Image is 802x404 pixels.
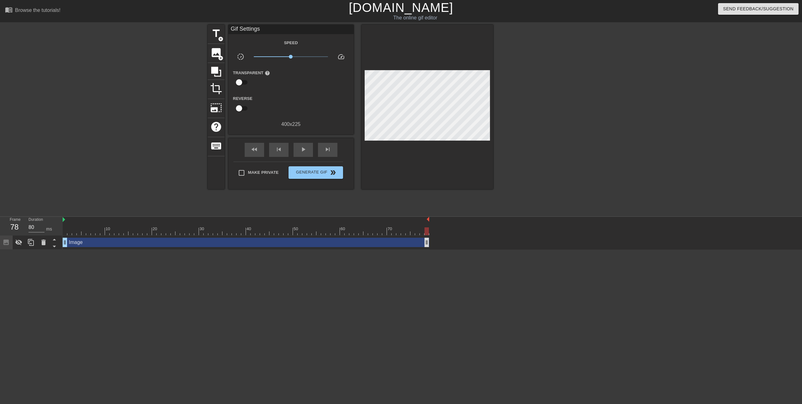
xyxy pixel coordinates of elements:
span: crop [210,83,222,95]
div: 40 [247,226,252,232]
div: Browse the tutorials! [15,8,60,13]
span: add_circle [218,36,223,42]
span: Generate Gif [291,169,340,176]
span: Make Private [248,169,279,176]
span: slow_motion_video [237,53,244,60]
span: skip_previous [275,146,283,153]
a: [DOMAIN_NAME] [349,1,453,14]
span: play_arrow [299,146,307,153]
img: bound-end.png [427,217,429,222]
div: 20 [153,226,158,232]
span: Send Feedback/Suggestion [723,5,794,13]
span: photo_size_select_large [210,102,222,114]
button: Generate Gif [289,166,343,179]
span: help [265,70,270,76]
label: Transparent [233,70,270,76]
span: drag_handle [424,239,430,246]
button: Send Feedback/Suggestion [718,3,799,15]
span: add_circle [218,55,223,61]
div: 10 [106,226,111,232]
a: Browse the tutorials! [5,6,60,16]
label: Duration [29,218,43,222]
div: The online gif editor [270,14,560,22]
div: ms [46,226,52,232]
div: Gif Settings [228,25,354,34]
span: menu_book [5,6,13,13]
div: 30 [200,226,205,232]
label: Reverse [233,96,253,102]
span: title [210,28,222,39]
span: fast_rewind [251,146,258,153]
span: image [210,47,222,59]
div: 70 [388,226,393,232]
div: 78 [10,221,19,233]
label: Speed [284,40,298,46]
span: help [210,121,222,133]
span: keyboard [210,140,222,152]
span: skip_next [324,146,331,153]
div: 400 x 225 [228,121,354,128]
div: 60 [341,226,346,232]
span: double_arrow [329,169,337,176]
span: speed [337,53,345,60]
div: Frame [5,217,24,235]
span: drag_handle [62,239,68,246]
div: 50 [294,226,299,232]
